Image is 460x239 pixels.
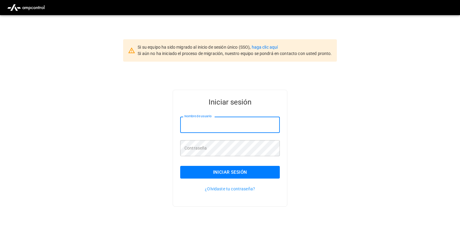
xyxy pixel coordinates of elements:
[184,114,212,119] label: Nombre de usuario
[180,186,280,192] p: ¿Olvidaste tu contraseña?
[138,51,332,56] span: Si aún no ha iniciado el proceso de migración, nuestro equipo se pondrá en contacto con usted pro...
[5,2,47,13] img: ampcontrol.io logo
[252,45,278,50] a: haga clic aquí
[180,166,280,179] button: Iniciar sesión
[180,97,280,107] h5: Iniciar sesión
[138,45,251,50] span: Si su equipo ha sido migrado al inicio de sesión único (SSO),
